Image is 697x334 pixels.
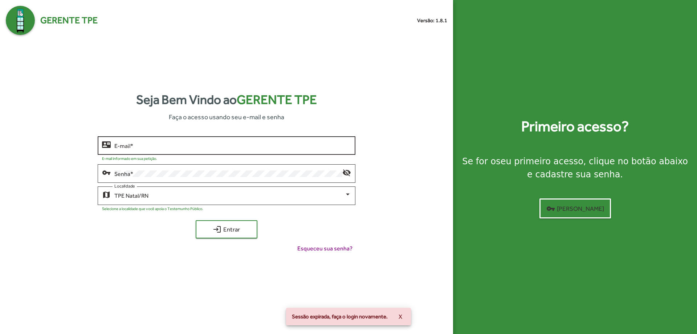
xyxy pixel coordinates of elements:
mat-icon: vpn_key [546,204,555,213]
img: Logo Gerente [6,6,35,35]
button: X [393,310,408,323]
small: Versão: 1.8.1 [417,17,447,24]
mat-icon: map [102,190,111,199]
span: Entrar [202,223,251,236]
span: Sessão expirada, faça o login novamente. [292,313,388,320]
span: Faça o acesso usando seu e-mail e senha [169,112,284,122]
button: [PERSON_NAME] [539,198,611,218]
span: TPE Natal/RN [114,192,148,199]
span: Gerente TPE [40,13,98,27]
button: Entrar [196,220,257,238]
mat-icon: contact_mail [102,140,111,149]
mat-hint: E-mail informado em sua petição. [102,156,157,161]
mat-hint: Selecione a localidade que você apoia o Testemunho Público. [102,206,203,211]
span: X [399,310,402,323]
span: [PERSON_NAME] [546,202,604,215]
div: Se for o , clique no botão abaixo e cadastre sua senha. [462,155,688,181]
strong: seu primeiro acesso [496,156,583,166]
span: Esqueceu sua senha? [297,244,352,253]
strong: Primeiro acesso? [521,116,629,137]
mat-icon: login [213,225,221,234]
span: Gerente TPE [237,92,317,107]
mat-icon: visibility_off [342,168,351,177]
strong: Seja Bem Vindo ao [136,90,317,109]
mat-icon: vpn_key [102,168,111,177]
